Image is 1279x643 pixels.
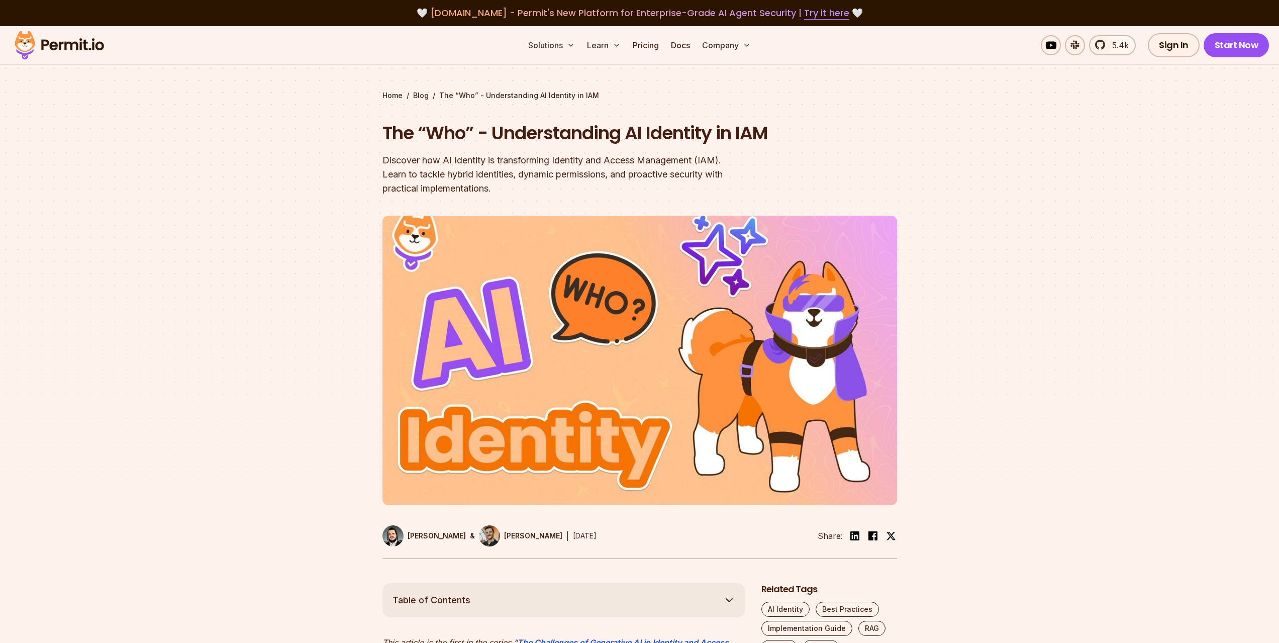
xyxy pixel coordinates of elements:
[1148,33,1200,57] a: Sign In
[504,531,562,541] p: [PERSON_NAME]
[408,531,466,541] p: [PERSON_NAME]
[24,6,1255,20] div: 🤍 🤍
[382,90,897,101] div: / /
[566,530,569,542] div: |
[886,531,896,541] img: twitter
[382,216,897,505] img: The “Who” - Understanding AI Identity in IAM
[392,593,470,607] span: Table of Contents
[479,525,562,546] a: [PERSON_NAME]
[629,35,663,55] a: Pricing
[382,525,466,546] a: [PERSON_NAME]
[667,35,694,55] a: Docs
[382,90,403,101] a: Home
[479,525,500,546] img: Daniel Bass
[382,583,745,617] button: Table of Contents
[761,621,852,636] a: Implementation Guide
[1106,39,1129,51] span: 5.4k
[413,90,429,101] a: Blog
[849,530,861,542] img: linkedin
[1089,35,1136,55] a: 5.4k
[761,583,897,596] h2: Related Tags
[761,602,810,617] a: AI Identity
[524,35,579,55] button: Solutions
[804,7,849,20] a: Try it here
[430,7,849,19] span: [DOMAIN_NAME] - Permit's New Platform for Enterprise-Grade AI Agent Security |
[382,121,768,146] h1: The “Who” - Understanding AI Identity in IAM
[816,602,879,617] a: Best Practices
[698,35,755,55] button: Company
[818,530,843,542] li: Share:
[583,35,625,55] button: Learn
[382,153,768,196] div: Discover how AI Identity is transforming Identity and Access Management (IAM). Learn to tackle hy...
[1204,33,1269,57] a: Start Now
[10,28,109,62] img: Permit logo
[470,531,475,541] p: &
[858,621,886,636] a: RAG
[382,525,404,546] img: Gabriel L. Manor
[573,531,597,540] time: [DATE]
[867,530,879,542] img: facebook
